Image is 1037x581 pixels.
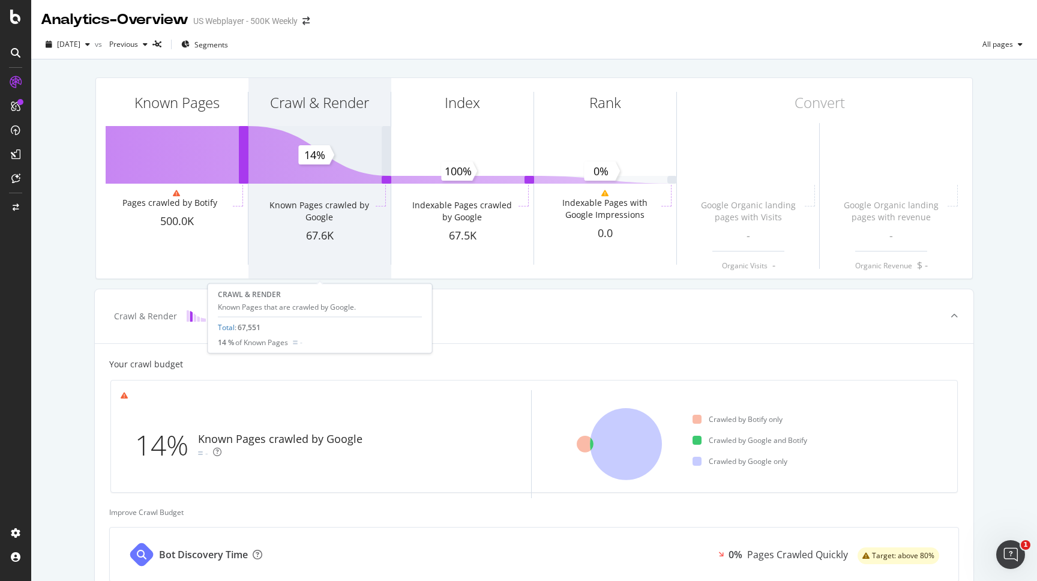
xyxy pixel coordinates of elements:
div: Indexable Pages with Google Impressions [551,197,658,221]
button: Previous [104,35,152,54]
div: Crawl & Render [270,92,369,113]
div: Index [445,92,480,113]
div: arrow-right-arrow-left [302,17,310,25]
span: 2025 Aug. 16th [57,39,80,49]
div: Pages Crawled Quickly [747,548,848,562]
button: Segments [176,35,233,54]
div: Rank [589,92,621,113]
div: Bot Discovery Time [159,548,248,562]
div: Improve Crawl Budget [109,507,959,517]
div: - [205,447,208,459]
span: of Known Pages [235,337,288,348]
div: US Webplayer - 500K Weekly [193,15,298,27]
div: 14 % [218,337,288,348]
div: 0% [729,548,742,562]
img: Equal [293,340,298,344]
div: Crawled by Google and Botify [693,435,807,445]
iframe: Intercom live chat [996,540,1025,569]
img: block-icon [187,310,206,322]
a: Total [218,322,235,333]
span: Previous [104,39,138,49]
div: 67.5K [391,228,534,244]
div: warning label [858,547,939,564]
div: Pages crawled by Botify [122,197,217,209]
div: Indexable Pages crawled by Google [408,199,515,223]
span: Segments [194,40,228,50]
span: 67,551 [238,322,260,333]
span: 1 [1021,540,1030,550]
div: - [300,337,302,348]
button: All pages [978,35,1027,54]
div: Crawled by Google only [693,456,787,466]
div: Analytics - Overview [41,10,188,30]
div: Crawled by Botify only [693,414,783,424]
div: 14% [135,426,198,465]
div: Known Pages [134,92,220,113]
div: 67.6K [248,228,391,244]
span: All pages [978,39,1013,49]
div: : [218,322,260,333]
div: CRAWL & RENDER [218,289,422,300]
span: Target: above 80% [872,552,934,559]
div: Crawl & Render [114,310,177,322]
span: vs [95,39,104,49]
div: Known Pages that are crawled by Google. [218,302,422,312]
div: 500.0K [106,214,248,229]
div: 0.0 [534,226,676,241]
button: [DATE] [41,35,95,54]
img: Equal [198,451,203,455]
div: Your crawl budget [109,358,183,370]
div: Known Pages crawled by Google [198,432,362,447]
div: Known Pages crawled by Google [265,199,373,223]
